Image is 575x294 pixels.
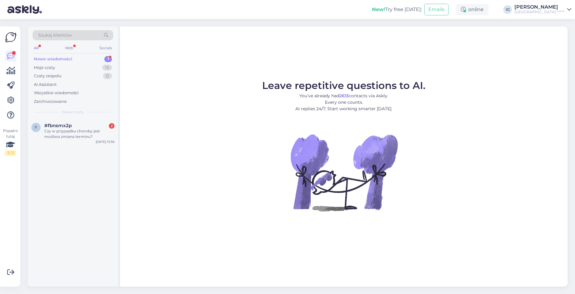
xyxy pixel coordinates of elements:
[372,6,385,12] b: New!
[5,150,16,156] div: 2 / 3
[96,139,114,144] div: [DATE] 15:36
[98,44,113,52] div: Socials
[109,123,114,129] div: 2
[262,93,425,112] p: You’ve already had contacts via Askly. Every one counts. AI replies 24/7. Start working smarter [...
[424,4,449,15] button: Emails
[38,32,72,38] span: Szukaj klientów
[289,117,399,228] img: No Chat active
[34,56,72,62] div: Nowe wiadomości
[35,125,37,130] span: f
[44,128,114,139] div: Czy w przypadku choroby jest możliwa zmiana terminu?
[456,4,489,15] div: online
[102,65,112,71] div: 13
[33,44,40,52] div: All
[34,82,57,88] div: AI Assistant
[34,73,62,79] div: Czaty zespołu
[503,5,512,14] div: IG
[262,79,425,91] span: Leave repetitive questions to AI.
[64,44,74,52] div: Web
[372,6,422,13] div: Try free [DATE]:
[62,109,84,115] span: Nowe czaty
[514,5,571,14] a: [PERSON_NAME][GEOGRAPHIC_DATA] *****
[103,73,112,79] div: 0
[44,123,72,128] span: #fbnsmx2p
[5,128,16,156] div: Popatrz tutaj
[339,93,349,99] b: 2613
[5,31,17,43] img: Askly Logo
[514,5,565,10] div: [PERSON_NAME]
[34,99,67,105] div: Zarchiwizowane
[104,56,112,62] div: 1
[34,65,55,71] div: Moje czaty
[34,90,79,96] div: Wszystkie wiadomości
